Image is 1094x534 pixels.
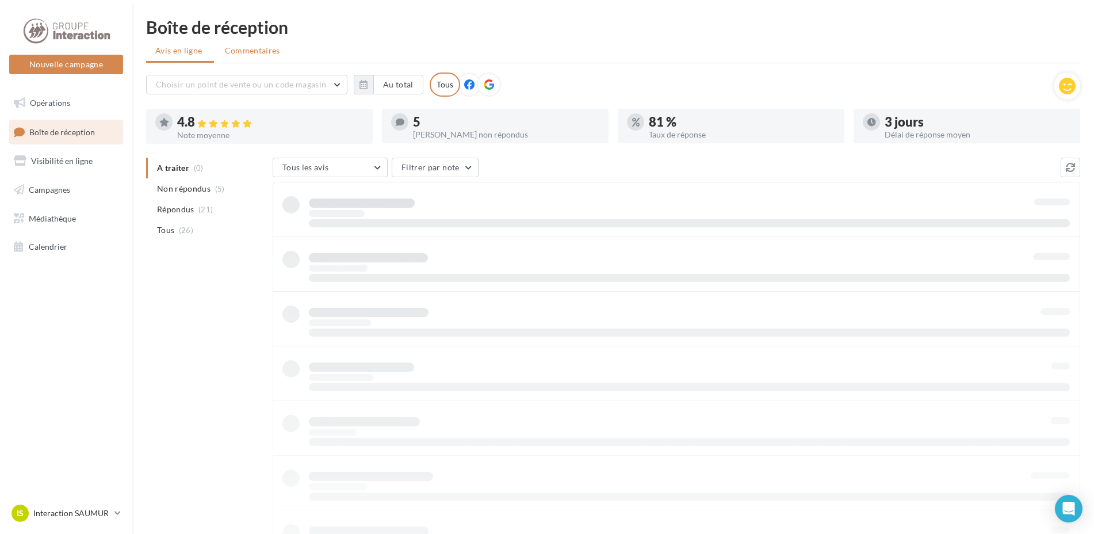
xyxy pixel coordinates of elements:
div: Taux de réponse [649,131,835,139]
a: Boîte de réception [7,120,125,144]
a: IS Interaction SAUMUR [9,502,123,524]
span: Tous [157,224,174,236]
a: Campagnes [7,178,125,202]
a: Calendrier [7,235,125,259]
p: Interaction SAUMUR [33,508,110,519]
span: Visibilité en ligne [31,156,93,166]
span: Campagnes [29,185,70,194]
a: Visibilité en ligne [7,149,125,173]
span: (26) [179,226,193,235]
div: Open Intercom Messenger [1055,495,1082,522]
span: Commentaires [225,45,280,56]
span: Non répondus [157,183,211,194]
div: Note moyenne [177,131,364,139]
span: Calendrier [29,242,67,251]
button: Nouvelle campagne [9,55,123,74]
a: Opérations [7,91,125,115]
span: (5) [215,184,225,193]
button: Au total [354,75,423,94]
button: Choisir un point de vente ou un code magasin [146,75,347,94]
span: Médiathèque [29,213,76,223]
div: Boîte de réception [146,18,1080,36]
span: (21) [198,205,213,214]
span: Répondus [157,204,194,215]
span: IS [17,508,24,519]
div: 81 % [649,116,835,128]
a: Médiathèque [7,207,125,231]
span: Choisir un point de vente ou un code magasin [156,79,326,89]
div: 5 [413,116,599,128]
div: 4.8 [177,116,364,129]
button: Au total [373,75,423,94]
div: Délai de réponse moyen [885,131,1071,139]
div: Tous [430,73,460,97]
span: Boîte de réception [29,127,95,136]
div: 3 jours [885,116,1071,128]
div: [PERSON_NAME] non répondus [413,131,599,139]
span: Opérations [30,98,70,108]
